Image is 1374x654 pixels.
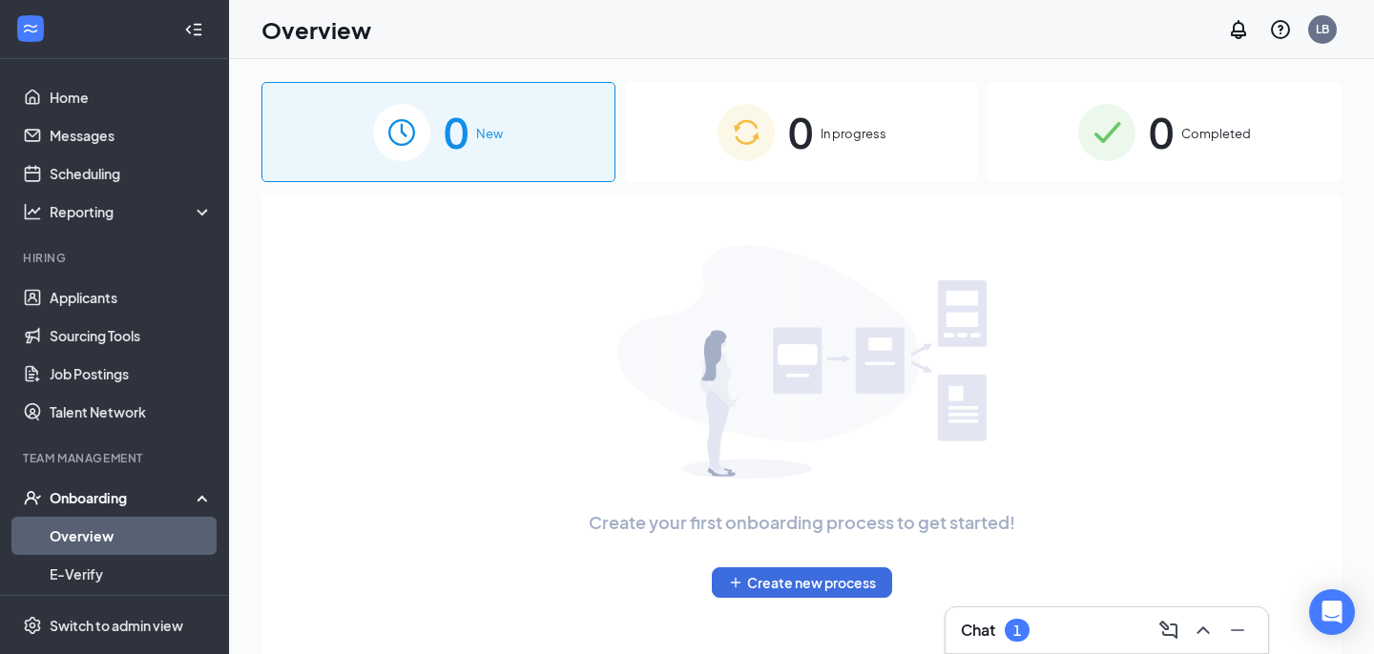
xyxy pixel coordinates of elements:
h1: Overview [261,13,371,46]
svg: UserCheck [23,488,42,507]
div: 1 [1013,623,1021,639]
span: 0 [444,99,468,165]
svg: ComposeMessage [1157,619,1180,642]
svg: Notifications [1227,18,1250,41]
div: Onboarding [50,488,197,507]
div: Open Intercom Messenger [1309,589,1355,635]
svg: Analysis [23,202,42,221]
a: Onboarding Documents [50,593,213,631]
span: 0 [1149,99,1174,165]
div: Team Management [23,450,209,466]
a: Talent Network [50,393,213,431]
a: E-Verify [50,555,213,593]
svg: Minimize [1226,619,1249,642]
svg: Collapse [184,20,203,39]
div: Switch to admin view [50,616,183,635]
a: Scheduling [50,154,213,193]
button: ChevronUp [1188,615,1218,645]
div: Hiring [23,250,209,266]
a: Overview [50,517,213,555]
a: Sourcing Tools [50,317,213,355]
span: Create your first onboarding process to get started! [589,509,1015,536]
a: Messages [50,116,213,154]
div: Reporting [50,202,214,221]
span: New [476,124,503,143]
button: ComposeMessage [1154,615,1184,645]
span: 0 [788,99,813,165]
svg: WorkstreamLogo [21,19,40,38]
svg: QuestionInfo [1269,18,1292,41]
svg: Settings [23,616,42,635]
svg: Plus [728,575,743,590]
span: Completed [1181,124,1251,143]
a: Home [50,78,213,116]
span: In progress [821,124,886,143]
a: Job Postings [50,355,213,393]
a: Applicants [50,278,213,317]
button: Minimize [1222,615,1253,645]
svg: ChevronUp [1192,619,1215,642]
h3: Chat [961,620,995,641]
div: LB [1316,21,1329,37]
button: PlusCreate new process [712,567,892,598]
